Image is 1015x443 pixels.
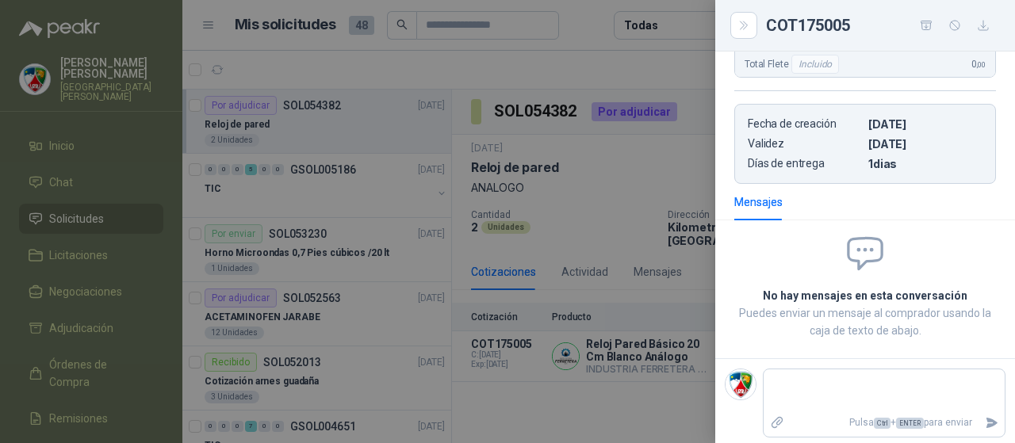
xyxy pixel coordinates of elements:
p: [DATE] [868,117,982,131]
span: ENTER [896,418,924,429]
p: 1 dias [868,157,982,170]
p: Pulsa + para enviar [791,409,979,437]
button: Close [734,16,753,35]
button: Enviar [979,409,1005,437]
label: Adjuntar archivos [764,409,791,437]
img: Company Logo [726,369,756,399]
p: Validez [748,137,862,151]
span: ,00 [976,60,986,69]
div: Incluido [791,55,839,74]
p: Días de entrega [748,157,862,170]
h2: No hay mensajes en esta conversación [734,287,996,304]
span: Ctrl [874,418,891,429]
p: Puedes enviar un mensaje al comprador usando la caja de texto de abajo. [734,304,996,339]
div: Mensajes [734,193,783,211]
span: 0 [971,59,986,70]
p: Fecha de creación [748,117,862,131]
div: COT175005 [766,13,996,38]
p: [DATE] [868,137,982,151]
span: Total Flete [745,55,842,74]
